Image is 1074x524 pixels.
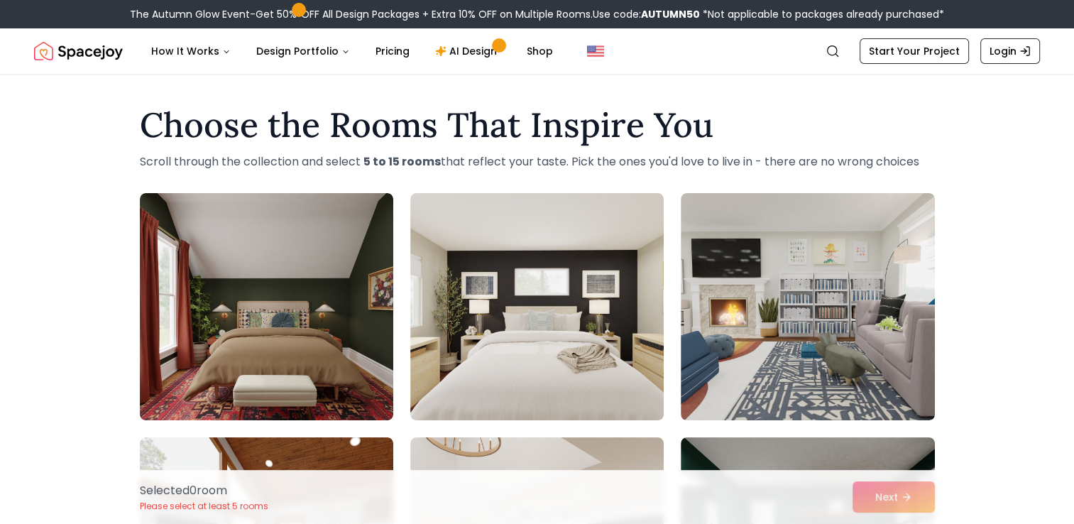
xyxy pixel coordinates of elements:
p: Selected 0 room [140,482,268,499]
img: Room room-1 [140,193,393,420]
p: Please select at least 5 rooms [140,501,268,512]
a: Spacejoy [34,37,123,65]
nav: Global [34,28,1040,74]
a: Shop [515,37,564,65]
h1: Choose the Rooms That Inspire You [140,108,935,142]
p: Scroll through the collection and select that reflect your taste. Pick the ones you'd love to liv... [140,153,935,170]
div: The Autumn Glow Event-Get 50% OFF All Design Packages + Extra 10% OFF on Multiple Rooms. [130,7,944,21]
strong: 5 to 15 rooms [363,153,441,170]
img: Room room-3 [681,193,934,420]
nav: Main [140,37,564,65]
img: United States [587,43,604,60]
button: Design Portfolio [245,37,361,65]
a: Login [980,38,1040,64]
span: Use code: [593,7,700,21]
a: Start Your Project [860,38,969,64]
b: AUTUMN50 [641,7,700,21]
img: Spacejoy Logo [34,37,123,65]
span: *Not applicable to packages already purchased* [700,7,944,21]
a: Pricing [364,37,421,65]
img: Room room-2 [410,193,664,420]
button: How It Works [140,37,242,65]
a: AI Design [424,37,513,65]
